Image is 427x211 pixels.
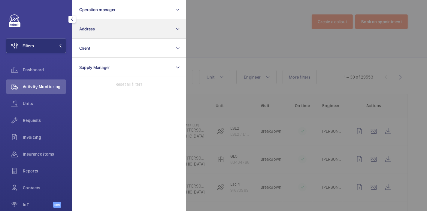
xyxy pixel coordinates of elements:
[53,202,61,208] span: Beta
[23,67,66,73] span: Dashboard
[6,39,66,53] button: Filters
[23,43,34,49] span: Filters
[23,151,66,157] span: Insurance items
[23,134,66,140] span: Invoicing
[23,185,66,191] span: Contacts
[23,84,66,90] span: Activity Monitoring
[23,168,66,174] span: Reports
[23,101,66,107] span: Units
[23,117,66,123] span: Requests
[23,202,53,208] span: IoT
